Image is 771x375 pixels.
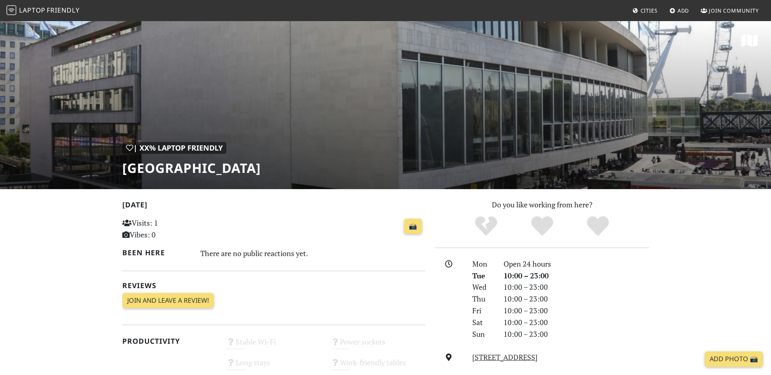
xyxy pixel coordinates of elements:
[472,352,538,362] a: [STREET_ADDRESS]
[467,293,498,305] div: Thu
[467,328,498,340] div: Sun
[404,219,422,234] a: 📸
[499,317,654,328] div: 10:00 – 23:00
[467,317,498,328] div: Sat
[709,7,759,14] span: Join Community
[122,160,261,176] h1: [GEOGRAPHIC_DATA]
[499,293,654,305] div: 10:00 – 23:00
[7,4,80,18] a: LaptopFriendly LaptopFriendly
[467,281,498,293] div: Wed
[629,3,661,18] a: Cities
[222,335,326,356] div: Stable Wi-Fi
[467,270,498,282] div: Tue
[122,281,426,290] h2: Reviews
[499,328,654,340] div: 10:00 – 23:00
[697,3,762,18] a: Join Community
[326,335,430,356] div: Power sockets
[467,305,498,317] div: Fri
[7,5,16,15] img: LaptopFriendly
[678,7,689,14] span: Add
[200,247,426,260] div: There are no public reactions yet.
[499,270,654,282] div: 10:00 – 23:00
[514,215,570,237] div: Yes
[19,6,46,15] span: Laptop
[641,7,658,14] span: Cities
[499,281,654,293] div: 10:00 – 23:00
[467,258,498,270] div: Mon
[499,258,654,270] div: Open 24 hours
[570,215,626,237] div: Definitely!
[122,142,226,154] div: | XX% Laptop Friendly
[122,337,217,345] h2: Productivity
[122,200,426,212] h2: [DATE]
[666,3,693,18] a: Add
[122,217,217,241] p: Visits: 1 Vibes: 0
[705,351,763,367] a: Add Photo 📸
[435,199,649,211] p: Do you like working from here?
[458,215,514,237] div: No
[499,305,654,317] div: 10:00 – 23:00
[122,248,191,257] h2: Been here
[47,6,79,15] span: Friendly
[122,293,214,308] a: Join and leave a review!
